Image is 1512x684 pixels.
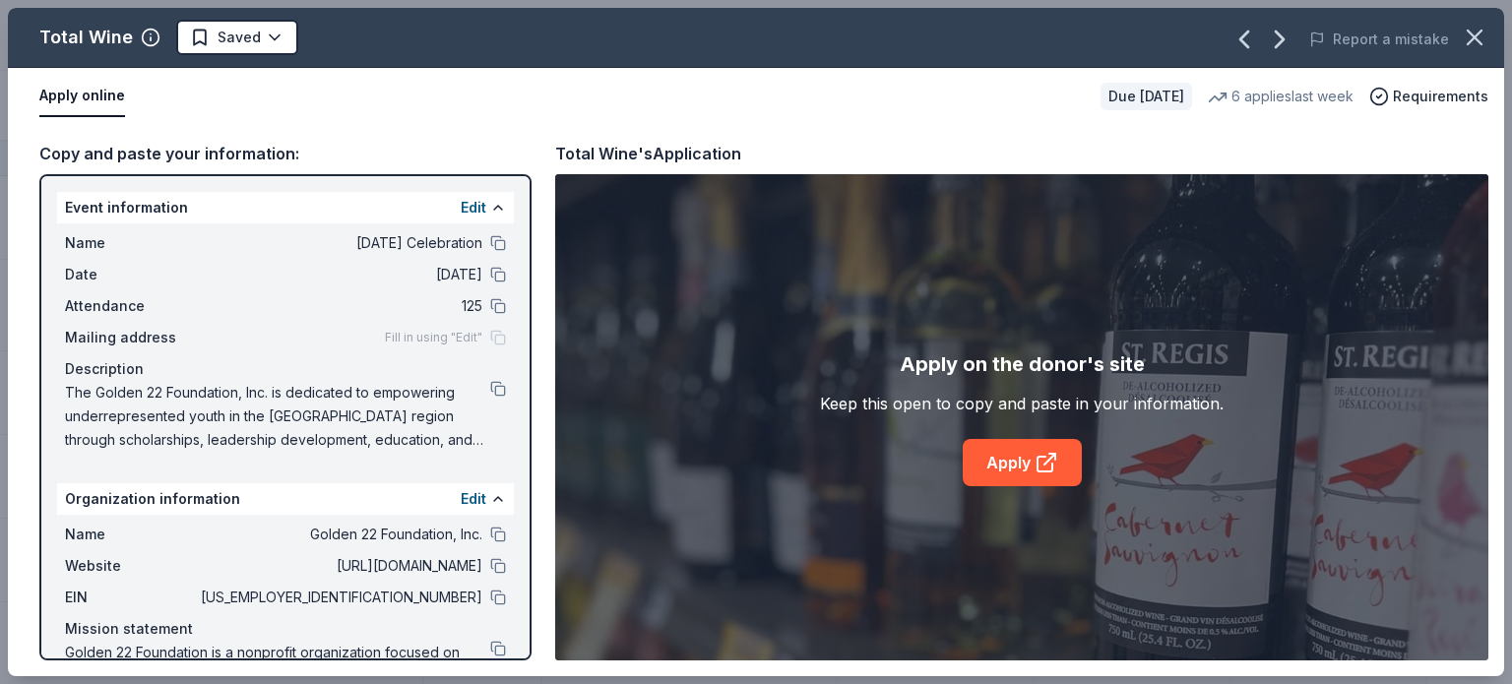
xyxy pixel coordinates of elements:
span: Name [65,523,197,546]
div: Mission statement [65,617,506,641]
span: Fill in using "Edit" [385,330,482,345]
span: Name [65,231,197,255]
div: Total Wine's Application [555,141,741,166]
span: Date [65,263,197,286]
span: 125 [197,294,482,318]
span: EIN [65,586,197,609]
div: Organization information [57,483,514,515]
div: Keep this open to copy and paste in your information. [820,392,1224,415]
span: [DATE] Celebration [197,231,482,255]
span: [DATE] [197,263,482,286]
div: Apply on the donor's site [900,348,1145,380]
span: The Golden 22 Foundation, Inc. is dedicated to empowering underrepresented youth in the [GEOGRAPH... [65,381,490,452]
button: Requirements [1369,85,1488,108]
button: Edit [461,196,486,219]
button: Apply online [39,76,125,117]
span: Mailing address [65,326,197,349]
a: Apply [963,439,1082,486]
span: Requirements [1393,85,1488,108]
button: Edit [461,487,486,511]
span: [URL][DOMAIN_NAME] [197,554,482,578]
span: [US_EMPLOYER_IDENTIFICATION_NUMBER] [197,586,482,609]
div: Due [DATE] [1101,83,1192,110]
span: Website [65,554,197,578]
button: Saved [176,20,298,55]
div: Copy and paste your information: [39,141,532,166]
span: Golden 22 Foundation, Inc. [197,523,482,546]
div: Total Wine [39,22,133,53]
span: Saved [218,26,261,49]
div: Description [65,357,506,381]
button: Report a mistake [1309,28,1449,51]
div: 6 applies last week [1208,85,1354,108]
div: Event information [57,192,514,223]
span: Attendance [65,294,197,318]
